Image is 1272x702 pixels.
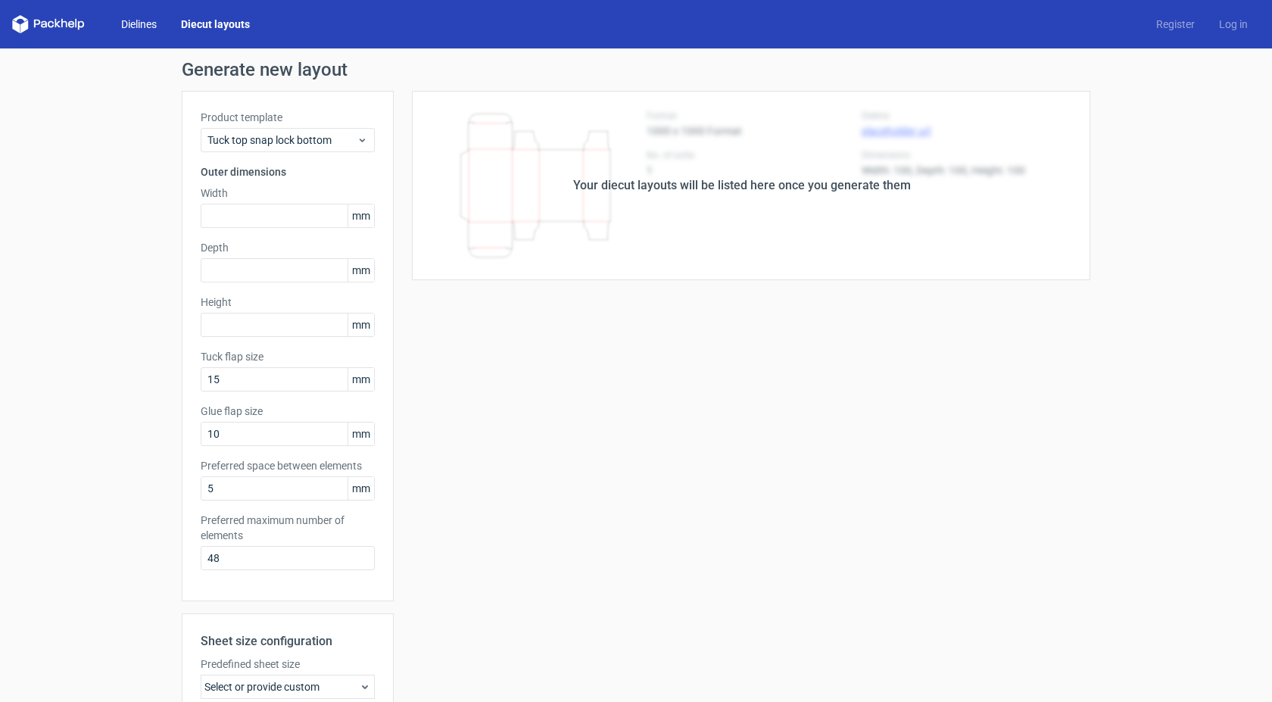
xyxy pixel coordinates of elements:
[201,295,375,310] label: Height
[348,204,374,227] span: mm
[573,176,911,195] div: Your diecut layouts will be listed here once you generate them
[348,423,374,445] span: mm
[1144,17,1207,32] a: Register
[201,164,375,179] h3: Outer dimensions
[348,368,374,391] span: mm
[348,314,374,336] span: mm
[201,404,375,419] label: Glue flap size
[201,513,375,543] label: Preferred maximum number of elements
[207,133,357,148] span: Tuck top snap lock bottom
[348,259,374,282] span: mm
[201,110,375,125] label: Product template
[169,17,262,32] a: Diecut layouts
[1207,17,1260,32] a: Log in
[201,632,375,651] h2: Sheet size configuration
[201,458,375,473] label: Preferred space between elements
[201,240,375,255] label: Depth
[109,17,169,32] a: Dielines
[201,349,375,364] label: Tuck flap size
[201,186,375,201] label: Width
[182,61,1090,79] h1: Generate new layout
[201,657,375,672] label: Predefined sheet size
[201,675,375,699] div: Select or provide custom
[348,477,374,500] span: mm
